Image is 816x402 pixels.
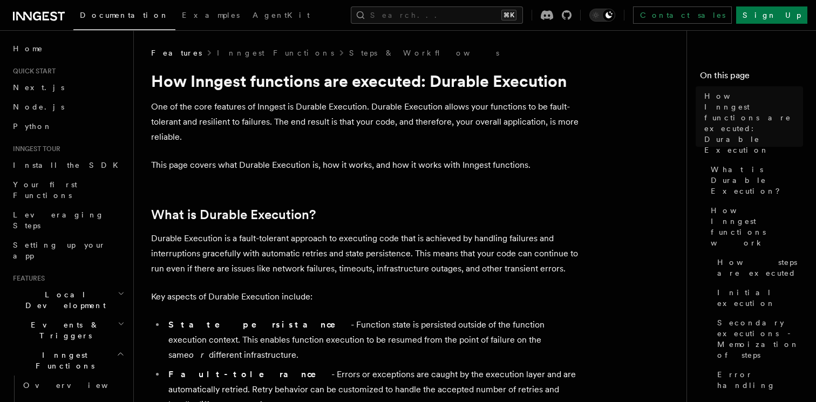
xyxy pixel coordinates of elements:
[13,83,64,92] span: Next.js
[9,350,117,371] span: Inngest Functions
[9,175,127,205] a: Your first Functions
[9,345,127,376] button: Inngest Functions
[217,47,334,58] a: Inngest Functions
[23,381,134,390] span: Overview
[13,103,64,111] span: Node.js
[246,3,316,29] a: AgentKit
[9,319,118,341] span: Events & Triggers
[717,287,803,309] span: Initial execution
[711,164,803,196] span: What is Durable Execution?
[9,117,127,136] a: Python
[168,369,331,379] strong: Fault-tolerance
[736,6,807,24] a: Sign Up
[700,69,803,86] h4: On this page
[711,205,803,248] span: How Inngest functions work
[589,9,615,22] button: Toggle dark mode
[9,155,127,175] a: Install the SDK
[13,241,106,260] span: Setting up your app
[9,97,127,117] a: Node.js
[13,210,104,230] span: Leveraging Steps
[13,180,77,200] span: Your first Functions
[151,47,202,58] span: Features
[175,3,246,29] a: Examples
[151,158,583,173] p: This page covers what Durable Execution is, how it works, and how it works with Inngest functions.
[13,43,43,54] span: Home
[165,317,583,363] li: - Function state is persisted outside of the function execution context. This enables function ex...
[182,11,240,19] span: Examples
[9,78,127,97] a: Next.js
[717,317,803,360] span: Secondary executions - Memoization of steps
[19,376,127,395] a: Overview
[9,39,127,58] a: Home
[151,231,583,276] p: Durable Execution is a fault-tolerant approach to executing code that is achieved by handling fai...
[9,67,56,76] span: Quick start
[9,205,127,235] a: Leveraging Steps
[9,274,45,283] span: Features
[151,99,583,145] p: One of the core features of Inngest is Durable Execution. Durable Execution allows your functions...
[351,6,523,24] button: Search...⌘K
[13,122,52,131] span: Python
[9,235,127,265] a: Setting up your app
[13,161,125,169] span: Install the SDK
[9,145,60,153] span: Inngest tour
[706,160,803,201] a: What is Durable Execution?
[168,319,351,330] strong: State persistance
[151,207,316,222] a: What is Durable Execution?
[704,91,803,155] span: How Inngest functions are executed: Durable Execution
[189,350,209,360] em: or
[713,253,803,283] a: How steps are executed
[80,11,169,19] span: Documentation
[151,71,583,91] h1: How Inngest functions are executed: Durable Execution
[713,365,803,395] a: Error handling
[713,283,803,313] a: Initial execution
[633,6,732,24] a: Contact sales
[9,289,118,311] span: Local Development
[253,11,310,19] span: AgentKit
[717,369,803,391] span: Error handling
[9,315,127,345] button: Events & Triggers
[501,10,516,21] kbd: ⌘K
[9,285,127,315] button: Local Development
[706,201,803,253] a: How Inngest functions work
[151,289,583,304] p: Key aspects of Durable Execution include:
[349,47,499,58] a: Steps & Workflows
[717,257,803,278] span: How steps are executed
[73,3,175,30] a: Documentation
[713,313,803,365] a: Secondary executions - Memoization of steps
[700,86,803,160] a: How Inngest functions are executed: Durable Execution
